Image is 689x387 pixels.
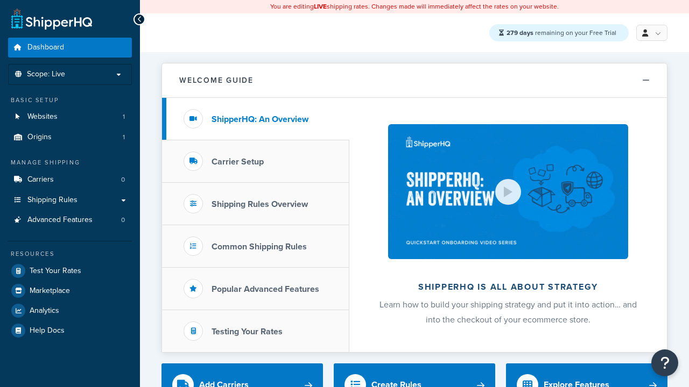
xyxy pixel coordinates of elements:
[8,158,132,167] div: Manage Shipping
[121,175,125,184] span: 0
[8,210,132,230] a: Advanced Features0
[27,175,54,184] span: Carriers
[27,133,52,142] span: Origins
[162,63,667,98] button: Welcome Guide
[30,267,81,276] span: Test Your Rates
[179,76,254,84] h2: Welcome Guide
[388,124,628,259] img: ShipperHQ is all about strategy
[8,249,132,259] div: Resources
[651,349,678,376] button: Open Resource Center
[212,199,308,209] h3: Shipping Rules Overview
[8,96,132,105] div: Basic Setup
[8,261,132,281] a: Test Your Rates
[379,298,637,326] span: Learn how to build your shipping strategy and put it into action… and into the checkout of your e...
[8,281,132,300] a: Marketplace
[123,112,125,121] span: 1
[8,301,132,320] a: Analytics
[8,210,132,230] li: Advanced Features
[27,70,65,79] span: Scope: Live
[212,157,264,167] h3: Carrier Setup
[8,107,132,127] li: Websites
[378,282,638,292] h2: ShipperHQ is all about strategy
[27,216,93,225] span: Advanced Features
[8,107,132,127] a: Websites1
[27,112,58,121] span: Websites
[8,127,132,147] a: Origins1
[212,284,319,294] h3: Popular Advanced Features
[27,43,64,52] span: Dashboard
[212,114,308,124] h3: ShipperHQ: An Overview
[8,190,132,210] a: Shipping Rules
[8,127,132,147] li: Origins
[30,326,65,335] span: Help Docs
[8,170,132,190] a: Carriers0
[30,286,70,296] span: Marketplace
[212,327,283,336] h3: Testing Your Rates
[8,38,132,58] a: Dashboard
[212,242,307,252] h3: Common Shipping Rules
[314,2,327,11] b: LIVE
[121,216,125,225] span: 0
[507,28,616,38] span: remaining on your Free Trial
[8,321,132,340] a: Help Docs
[507,28,533,38] strong: 279 days
[123,133,125,142] span: 1
[30,306,59,316] span: Analytics
[27,196,78,205] span: Shipping Rules
[8,170,132,190] li: Carriers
